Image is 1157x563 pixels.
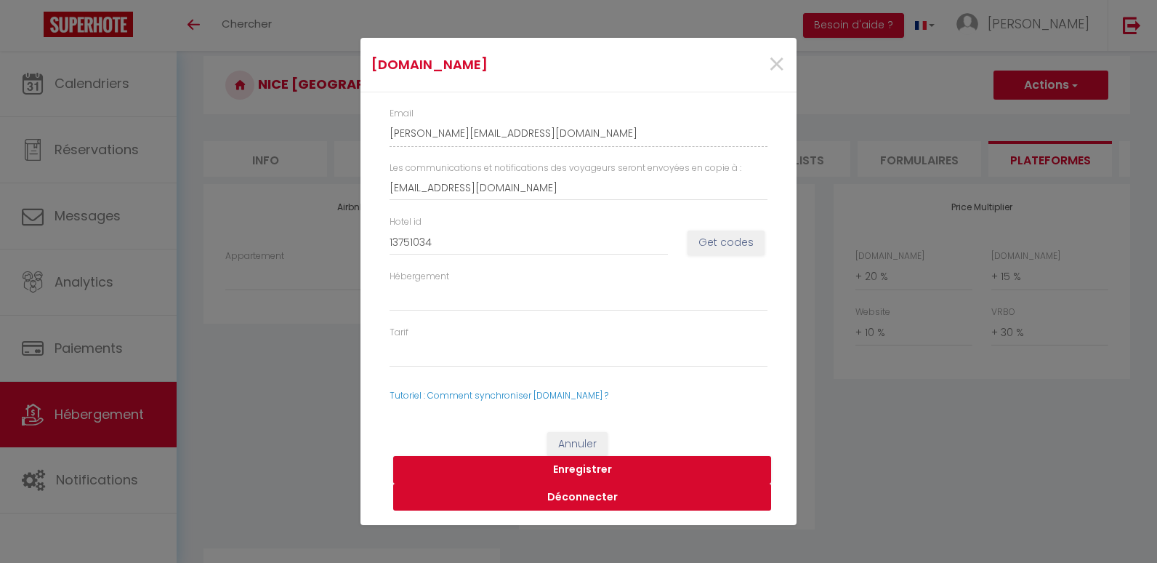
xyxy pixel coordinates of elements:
[547,432,608,457] button: Annuler
[390,161,741,175] label: Les communications et notifications des voyageurs seront envoyées en copie à :
[371,55,641,75] h4: [DOMAIN_NAME]
[390,326,408,340] label: Tarif
[393,484,771,511] button: Déconnecter
[390,107,414,121] label: Email
[390,389,608,402] a: Tutoriel : Comment synchroniser [DOMAIN_NAME] ?
[393,456,771,484] button: Enregistrer
[767,43,786,87] span: ×
[767,49,786,81] button: Close
[688,231,765,255] button: Get codes
[390,270,449,284] label: Hébergement
[390,215,422,229] label: Hotel id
